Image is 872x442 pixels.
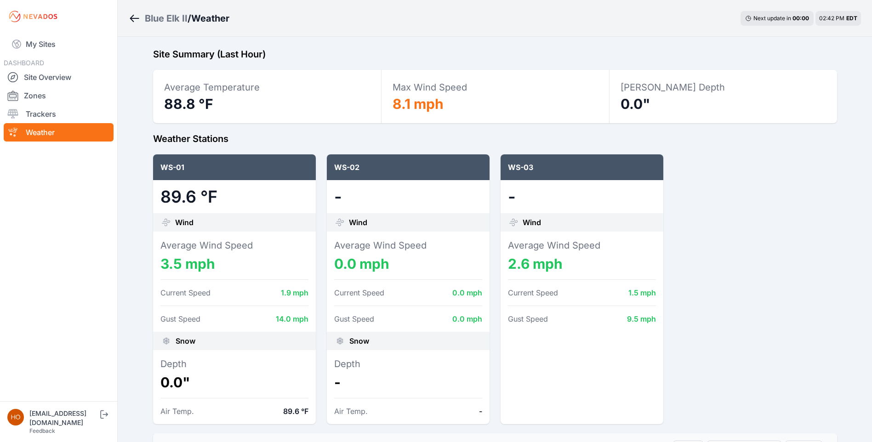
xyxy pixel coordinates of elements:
[792,15,809,22] div: 00 : 00
[349,217,367,228] span: Wind
[4,33,114,55] a: My Sites
[628,287,656,298] dd: 1.5 mph
[334,357,482,370] dt: Depth
[160,406,194,417] dt: Air Temp.
[160,313,200,324] dt: Gust Speed
[7,9,59,24] img: Nevados
[129,6,229,30] nav: Breadcrumb
[508,255,656,272] dd: 2.6 mph
[327,154,490,180] div: WS-02
[334,187,482,206] dd: -
[153,154,316,180] div: WS-01
[508,239,656,252] dt: Average Wind Speed
[393,82,467,93] span: Max Wind Speed
[164,82,260,93] span: Average Temperature
[283,406,308,417] dd: 89.6 °F
[621,96,650,112] span: 0.0"
[175,217,194,228] span: Wind
[452,287,482,298] dd: 0.0 mph
[29,409,98,427] div: [EMAIL_ADDRESS][DOMAIN_NAME]
[4,59,44,67] span: DASHBOARD
[479,406,482,417] dd: -
[753,15,791,22] span: Next update in
[846,15,857,22] span: EDT
[508,287,558,298] dt: Current Speed
[160,287,211,298] dt: Current Speed
[188,12,191,25] span: /
[160,239,308,252] dt: Average Wind Speed
[627,313,656,324] dd: 9.5 mph
[4,86,114,105] a: Zones
[819,15,844,22] span: 02:42 PM
[4,105,114,123] a: Trackers
[153,132,837,145] h2: Weather Stations
[160,357,308,370] dt: Depth
[334,255,482,272] dd: 0.0 mph
[334,287,384,298] dt: Current Speed
[501,154,663,180] div: WS-03
[29,427,55,434] a: Feedback
[508,313,548,324] dt: Gust Speed
[4,68,114,86] a: Site Overview
[334,313,374,324] dt: Gust Speed
[276,313,308,324] dd: 14.0 mph
[334,239,482,252] dt: Average Wind Speed
[191,12,229,25] h3: Weather
[334,374,482,391] dd: -
[508,187,656,206] dd: -
[164,96,213,112] span: 88.8 °F
[176,335,195,346] span: Snow
[160,187,308,206] dd: 89.6 °F
[4,123,114,142] a: Weather
[523,217,541,228] span: Wind
[160,374,308,391] dd: 0.0"
[452,313,482,324] dd: 0.0 mph
[145,12,188,25] a: Blue Elk II
[281,287,308,298] dd: 1.9 mph
[393,96,444,112] span: 8.1 mph
[153,48,837,61] h2: Site Summary (Last Hour)
[334,406,368,417] dt: Air Temp.
[7,409,24,425] img: horsepowersolar@invenergy.com
[160,255,308,272] dd: 3.5 mph
[621,82,725,93] span: [PERSON_NAME] Depth
[349,335,369,346] span: Snow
